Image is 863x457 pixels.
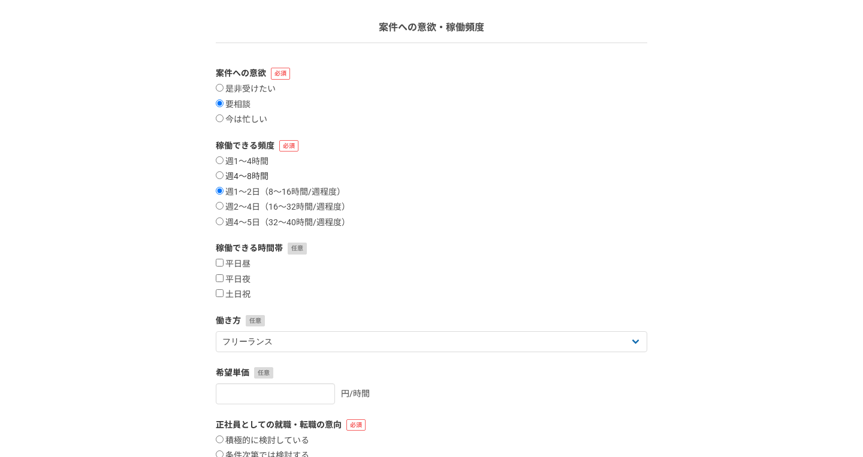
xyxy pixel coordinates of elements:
[216,67,647,80] label: 案件への意欲
[379,20,484,35] p: 案件への意欲・稼働頻度
[216,259,224,267] input: 平日昼
[216,140,647,152] label: 稼働できる頻度
[216,171,224,179] input: 週4〜8時間
[216,217,350,228] label: 週4〜5日（32〜40時間/週程度）
[216,274,224,282] input: 平日夜
[216,274,251,285] label: 平日夜
[216,435,224,443] input: 積極的に検討している
[216,259,251,270] label: 平日昼
[216,419,647,431] label: 正社員としての就職・転職の意向
[216,242,647,255] label: 稼働できる時間帯
[216,217,224,225] input: 週4〜5日（32〜40時間/週程度）
[216,156,268,167] label: 週1〜4時間
[216,156,224,164] input: 週1〜4時間
[216,171,268,182] label: 週4〜8時間
[216,289,251,300] label: 土日祝
[216,202,224,210] input: 週2〜4日（16〜32時間/週程度）
[216,435,309,446] label: 積極的に検討している
[216,187,224,195] input: 週1〜2日（8〜16時間/週程度）
[341,389,370,398] span: 円/時間
[216,367,647,379] label: 希望単価
[216,114,224,122] input: 今は忙しい
[216,114,267,125] label: 今は忙しい
[216,99,251,110] label: 要相談
[216,84,224,92] input: 是非受けたい
[216,202,350,213] label: 週2〜4日（16〜32時間/週程度）
[216,289,224,297] input: 土日祝
[216,99,224,107] input: 要相談
[216,187,345,198] label: 週1〜2日（8〜16時間/週程度）
[216,84,276,95] label: 是非受けたい
[216,314,647,327] label: 働き方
